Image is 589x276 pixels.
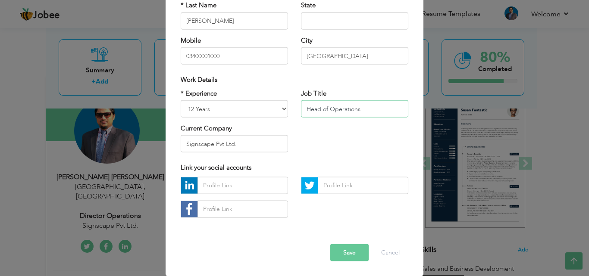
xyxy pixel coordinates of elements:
img: facebook [181,201,197,217]
button: Save [330,244,369,261]
label: Current Company [181,124,232,133]
img: Twitter [301,177,318,193]
label: City [301,36,313,45]
span: Work Details [181,75,217,84]
label: * Experience [181,89,217,98]
label: State [301,1,316,10]
label: Job Title [301,89,326,98]
img: linkedin [181,177,197,193]
label: * Last Name [181,1,216,10]
input: Profile Link [318,177,408,194]
span: Link your social accounts [181,163,251,172]
button: Cancel [373,244,408,261]
input: Profile Link [197,200,288,217]
input: Profile Link [197,177,288,194]
label: Mobile [181,36,201,45]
